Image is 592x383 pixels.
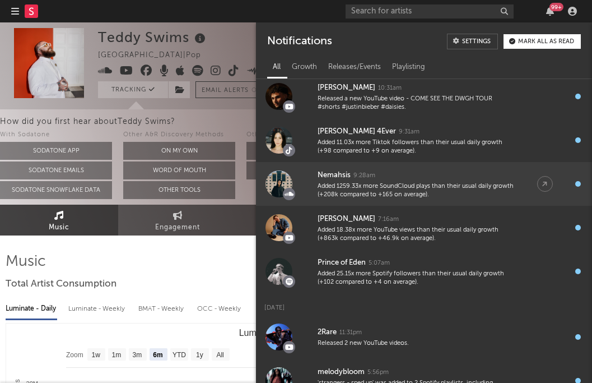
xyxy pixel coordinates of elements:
[318,270,515,287] div: Added 25.15x more Spotify followers than their usual daily growth (+102 compared to +4 on average).
[98,49,214,62] div: [GEOGRAPHIC_DATA] | Pop
[346,4,514,19] input: Search for artists
[155,221,200,234] span: Engagement
[318,326,337,339] div: 2Rare
[353,172,375,180] div: 9:28am
[138,299,186,319] div: BMAT - Weekly
[318,125,396,139] div: [PERSON_NAME] 4Ever
[246,161,358,179] button: Other
[504,34,581,49] button: Mark all as read
[518,39,574,45] div: Mark all as read
[318,95,515,112] div: Released a new YouTube video - COME SEE THE DWGH TOUR #shorts #justinbieber #daisies.
[318,182,515,200] div: Added 1259.33x more SoundCloud plays than their usual daily growth (+208k compared to +165 on ave...
[251,87,265,94] em: Off
[378,215,399,224] div: 7:16am
[267,34,332,49] div: Notifications
[68,299,127,319] div: Luminate - Weekly
[256,162,592,206] a: Nemahsis9:28amAdded 1259.33x more SoundCloud plays than their usual daily growth (+208k compared ...
[318,366,365,379] div: melodybloom
[318,339,515,348] div: Released 2 new YouTube videos.
[196,351,203,359] text: 1y
[98,28,208,47] div: Teddy Swims
[256,118,592,162] a: [PERSON_NAME] 4Ever9:31amAdded 11.03x more Tiktok followers than their usual daily growth (+98 co...
[323,58,386,77] div: Releases/Events
[399,128,419,136] div: 9:31am
[318,81,375,95] div: [PERSON_NAME]
[173,351,186,359] text: YTD
[318,169,351,182] div: Nemahsis
[378,84,402,93] div: 10:31am
[339,329,362,337] div: 11:31pm
[246,142,358,160] button: Artist on Roster
[195,81,271,98] button: Email AlertsOff
[6,299,57,319] div: Luminate - Daily
[216,351,223,359] text: All
[123,161,235,179] button: Word Of Mouth
[369,259,390,267] div: 5:07am
[133,351,142,359] text: 3m
[256,315,592,359] a: 2Rare11:31pmReleased 2 new YouTube videos.
[112,351,122,359] text: 1m
[367,368,389,377] div: 5:56pm
[98,81,168,98] button: Tracking
[256,206,592,250] a: [PERSON_NAME]7:16amAdded 18.38x more YouTube views than their usual daily growth (+863k compared ...
[239,328,354,338] text: Luminate Daily Consumption
[256,75,592,118] a: [PERSON_NAME]10:31amReleased a new YouTube video - COME SEE THE DWGH TOUR #shorts #justinbieber #...
[237,205,355,236] a: Live
[123,142,235,160] button: On My Own
[118,205,236,236] a: Engagement
[462,39,491,45] div: Settings
[549,3,563,11] div: 99 +
[49,221,69,234] span: Music
[318,226,515,243] div: Added 18.38x more YouTube views than their usual daily growth (+863k compared to +46.9k on average).
[153,351,162,359] text: 6m
[318,213,375,226] div: [PERSON_NAME]
[267,58,286,77] div: All
[546,7,554,16] button: 99+
[6,278,116,291] span: Total Artist Consumption
[123,181,235,199] button: Other Tools
[123,128,235,142] div: Other A&R Discovery Methods
[256,293,592,315] div: [DATE]
[66,351,83,359] text: Zoom
[92,351,101,359] text: 1w
[286,58,323,77] div: Growth
[197,299,242,319] div: OCC - Weekly
[246,128,358,142] div: Other Sources
[318,256,366,270] div: Prince of Eden
[447,34,498,49] a: Settings
[318,139,515,156] div: Added 11.03x more Tiktok followers than their usual daily growth (+98 compared to +9 on average).
[256,250,592,293] a: Prince of Eden5:07amAdded 25.15x more Spotify followers than their usual daily growth (+102 compa...
[386,58,431,77] div: Playlisting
